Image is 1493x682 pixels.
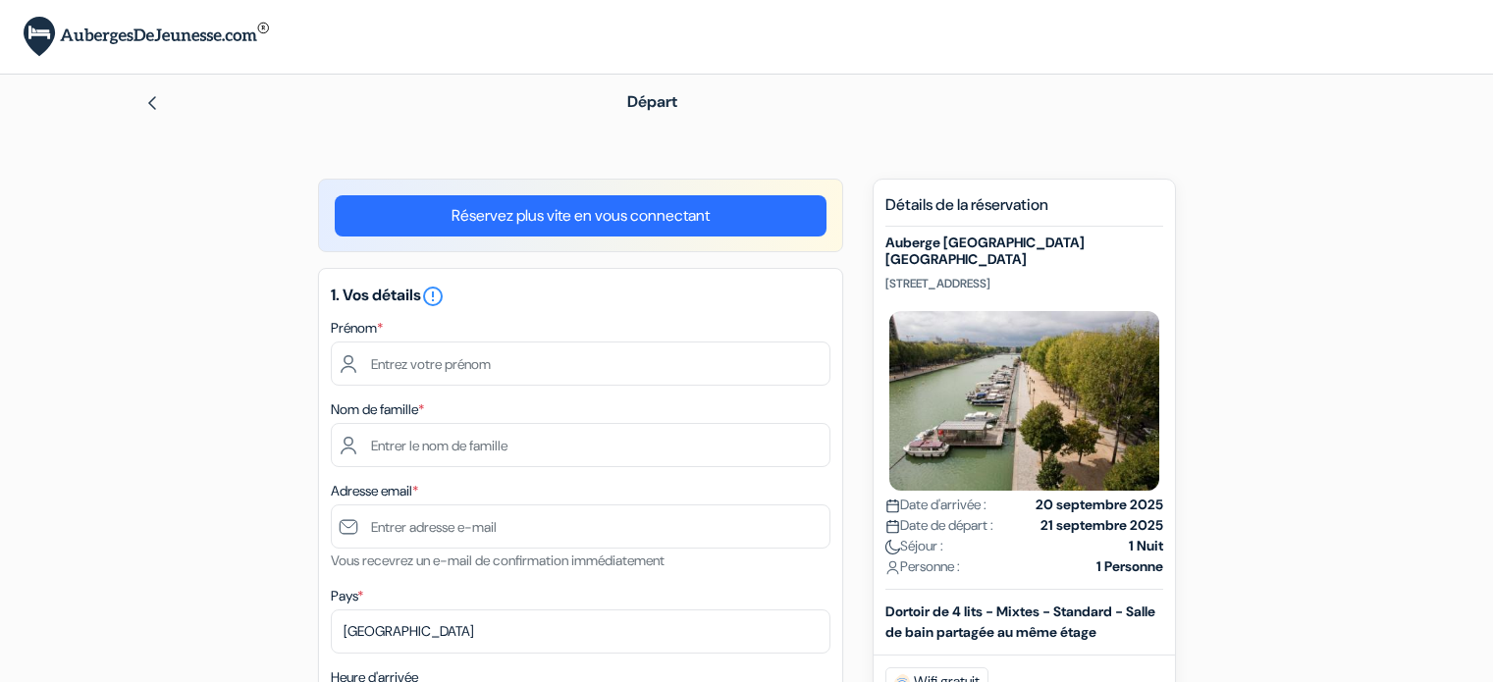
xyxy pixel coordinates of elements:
[1036,495,1163,515] strong: 20 septembre 2025
[331,504,830,549] input: Entrer adresse e-mail
[885,536,943,556] span: Séjour :
[331,399,424,420] label: Nom de famille
[885,556,960,577] span: Personne :
[885,235,1163,268] h5: Auberge [GEOGRAPHIC_DATA] [GEOGRAPHIC_DATA]
[24,17,269,57] img: AubergesDeJeunesse.com
[331,341,830,386] input: Entrez votre prénom
[885,498,900,513] img: calendar.svg
[1096,556,1163,577] strong: 1 Personne
[331,586,363,606] label: Pays
[885,560,900,575] img: user_icon.svg
[1040,515,1163,536] strong: 21 septembre 2025
[421,285,445,305] a: error_outline
[335,195,826,236] a: Réservez plus vite en vous connectant
[885,276,1163,291] p: [STREET_ADDRESS]
[885,540,900,554] img: moon.svg
[885,195,1163,227] h5: Détails de la réservation
[331,285,830,308] h5: 1. Vos détails
[421,285,445,308] i: error_outline
[885,603,1155,641] b: Dortoir de 4 lits - Mixtes - Standard - Salle de bain partagée au même étage
[331,481,418,501] label: Adresse email
[885,515,993,536] span: Date de départ :
[331,551,665,569] small: Vous recevrez un e-mail de confirmation immédiatement
[331,318,383,339] label: Prénom
[1129,536,1163,556] strong: 1 Nuit
[885,519,900,534] img: calendar.svg
[627,91,677,112] span: Départ
[144,95,160,111] img: left_arrow.svg
[331,423,830,467] input: Entrer le nom de famille
[885,495,986,515] span: Date d'arrivée :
